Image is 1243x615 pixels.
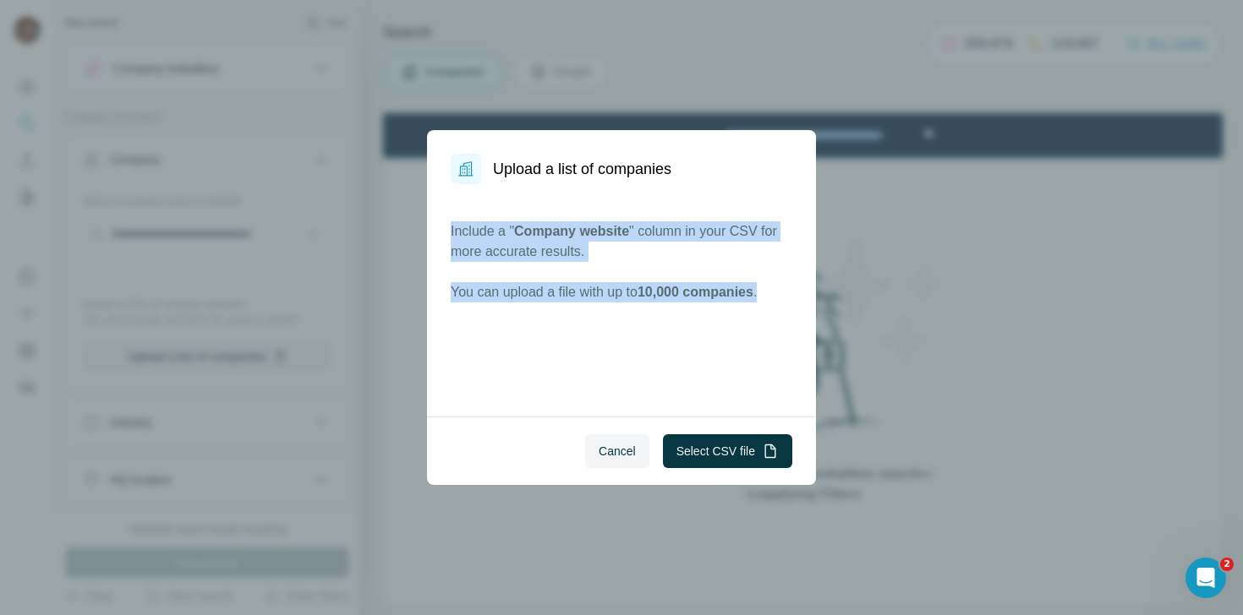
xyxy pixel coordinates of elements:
button: Cancel [585,434,649,468]
button: Select CSV file [663,434,792,468]
span: Cancel [599,443,636,460]
iframe: Intercom live chat [1186,558,1226,598]
div: Upgrade plan for full access to Surfe [301,3,539,41]
h1: Upload a list of companies [493,157,671,181]
p: Include a " " column in your CSV for more accurate results. [451,221,792,262]
span: 2 [1220,558,1234,571]
p: You can upload a file with up to . [451,282,792,302]
span: 10,000 companies [638,285,753,299]
span: Company website [514,224,629,238]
